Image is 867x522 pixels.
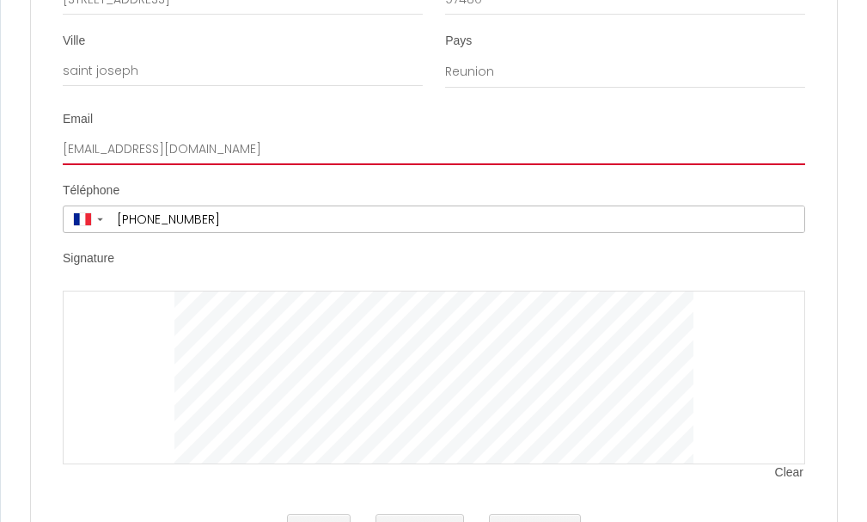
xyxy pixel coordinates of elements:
[63,33,85,50] label: Ville
[445,33,472,50] label: Pays
[63,250,114,267] label: Signature
[95,216,105,223] span: ▼
[775,464,805,482] span: Clear
[111,206,804,232] input: +33 6 12 34 56 78
[63,111,93,128] label: Email
[63,182,119,200] label: Téléphone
